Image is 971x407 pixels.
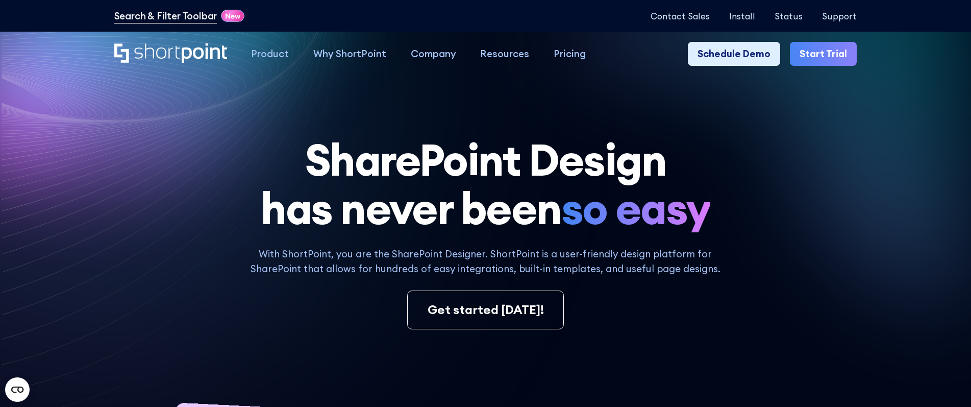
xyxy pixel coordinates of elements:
[729,11,755,21] a: Install
[399,42,468,66] a: Company
[407,291,563,329] a: Get started [DATE]!
[313,46,386,61] div: Why ShortPoint
[240,247,731,276] p: With ShortPoint, you are the SharePoint Designer. ShortPoint is a user-friendly design platform f...
[775,11,803,21] a: Status
[651,11,710,21] a: Contact Sales
[822,11,857,21] a: Support
[301,42,399,66] a: Why ShortPoint
[480,46,529,61] div: Resources
[561,184,710,232] span: so easy
[239,42,302,66] a: Product
[554,46,586,61] div: Pricing
[541,42,598,66] a: Pricing
[114,136,857,232] h1: SharePoint Design has never been
[428,301,544,319] div: Get started [DATE]!
[790,42,857,66] a: Start Trial
[411,46,456,61] div: Company
[251,46,289,61] div: Product
[114,43,227,64] a: Home
[688,42,780,66] a: Schedule Demo
[5,377,30,402] button: Open CMP widget
[468,42,541,66] a: Resources
[787,289,971,407] iframe: Chat Widget
[114,9,217,23] a: Search & Filter Toolbar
